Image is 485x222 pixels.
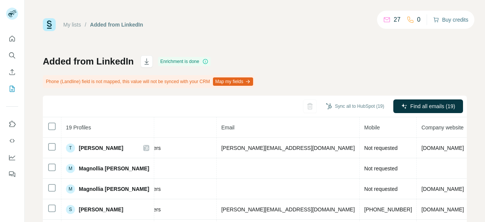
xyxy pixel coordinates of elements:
[43,55,134,68] h1: Added from LinkedIn
[221,206,355,213] span: [PERSON_NAME][EMAIL_ADDRESS][DOMAIN_NAME]
[213,77,253,86] button: Map my fields
[79,206,123,213] span: [PERSON_NAME]
[63,22,81,28] a: My lists
[66,124,91,131] span: 19 Profiles
[66,205,75,214] div: S
[364,145,397,151] span: Not requested
[421,145,464,151] span: [DOMAIN_NAME]
[66,164,75,173] div: M
[364,206,412,213] span: [PHONE_NUMBER]
[79,144,123,152] span: [PERSON_NAME]
[66,143,75,153] div: T
[393,99,463,113] button: Find all emails (19)
[6,32,18,46] button: Quick start
[85,21,86,28] li: /
[364,186,397,192] span: Not requested
[79,165,149,172] span: Magnollia [PERSON_NAME]
[66,184,75,194] div: M
[421,206,464,213] span: [DOMAIN_NAME]
[6,49,18,62] button: Search
[410,102,455,110] span: Find all emails (19)
[158,57,211,66] div: Enrichment is done
[6,82,18,96] button: My lists
[6,167,18,181] button: Feedback
[221,145,355,151] span: [PERSON_NAME][EMAIL_ADDRESS][DOMAIN_NAME]
[421,124,463,131] span: Company website
[6,151,18,164] button: Dashboard
[321,101,390,112] button: Sync all to HubSpot (19)
[43,18,56,31] img: Surfe Logo
[364,124,380,131] span: Mobile
[90,21,143,28] div: Added from LinkedIn
[433,14,468,25] button: Buy credits
[417,15,421,24] p: 0
[6,65,18,79] button: Enrich CSV
[421,186,464,192] span: [DOMAIN_NAME]
[43,75,255,88] div: Phone (Landline) field is not mapped, this value will not be synced with your CRM
[6,117,18,131] button: Use Surfe on LinkedIn
[364,165,397,172] span: Not requested
[6,134,18,148] button: Use Surfe API
[79,185,149,193] span: Magnollia [PERSON_NAME]
[394,15,401,24] p: 27
[221,124,235,131] span: Email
